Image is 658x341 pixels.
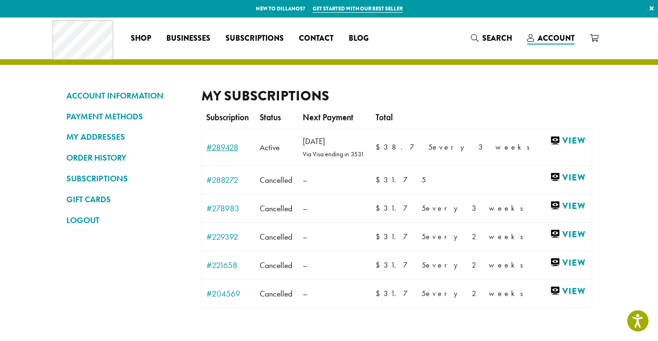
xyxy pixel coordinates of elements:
span: 31.75 [376,232,426,242]
span: $ [376,288,384,298]
td: every 3 weeks [371,129,545,166]
td: – [298,166,371,194]
nav: Account pages [66,88,187,318]
span: Search [482,33,512,44]
td: – [298,279,371,308]
h2: My Subscriptions [201,88,592,104]
a: Shop [123,31,159,46]
a: #289428 [207,143,250,152]
td: Cancelled [255,223,298,251]
td: Cancelled [255,251,298,279]
td: Cancelled [255,194,298,223]
span: 38.75 [376,142,433,152]
a: #288272 [207,176,250,184]
a: #221658 [207,261,250,269]
span: Shop [131,33,151,45]
a: #278983 [207,204,250,213]
span: Subscriptions [225,33,284,45]
a: View [550,228,586,240]
a: SUBSCRIPTIONS [66,170,187,187]
span: 31.75 [376,288,426,298]
td: every 2 weeks [371,279,545,308]
span: 31.75 [376,260,426,270]
span: Contact [299,33,334,45]
a: #204569 [207,289,250,298]
span: $ [376,260,384,270]
span: Total [376,112,393,123]
td: every 2 weeks [371,251,545,279]
td: every 2 weeks [371,223,545,251]
span: Next Payment [303,112,353,123]
td: – [298,251,371,279]
td: Cancelled [255,166,298,194]
a: View [550,257,586,269]
span: $ [376,232,384,242]
span: 31.75 [376,175,426,185]
span: Blog [349,33,369,45]
a: GIFT CARDS [66,191,187,207]
a: LOGOUT [66,212,187,228]
td: – [298,194,371,223]
span: Subscription [206,112,249,123]
span: 31.75 [376,203,426,213]
span: $ [376,142,384,152]
a: View [550,285,586,297]
td: – [298,223,371,251]
a: MY ADDRESSES [66,129,187,145]
a: ACCOUNT INFORMATION [66,88,187,104]
a: #229392 [207,233,250,241]
a: PAYMENT METHODS [66,108,187,125]
td: every 3 weeks [371,194,545,223]
a: ORDER HISTORY [66,150,187,166]
a: View [550,200,586,212]
span: Account [538,33,575,44]
a: View [550,135,586,147]
span: Businesses [166,33,210,45]
span: $ [376,203,384,213]
a: View [550,171,586,183]
a: Get started with our best seller [313,5,403,13]
td: [DATE] [298,129,371,166]
span: $ [376,175,384,185]
span: Status [260,112,281,123]
td: Active [255,129,298,166]
td: Cancelled [255,279,298,308]
a: Search [463,30,520,46]
small: Via Visa ending in 3531 [303,150,364,158]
